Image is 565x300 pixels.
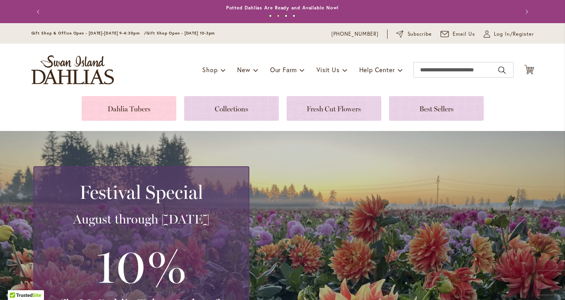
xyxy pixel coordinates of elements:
[44,235,239,296] h3: 10%
[359,65,395,74] span: Help Center
[237,65,250,74] span: New
[31,4,47,20] button: Previous
[226,5,339,11] a: Potted Dahlias Are Ready and Available Now!
[453,30,475,38] span: Email Us
[31,55,114,84] a: store logo
[44,181,239,203] h2: Festival Special
[518,4,534,20] button: Next
[484,30,534,38] a: Log In/Register
[270,65,297,74] span: Our Farm
[396,30,432,38] a: Subscribe
[277,15,280,17] button: 2 of 4
[44,211,239,227] h3: August through [DATE]
[408,30,432,38] span: Subscribe
[202,65,218,74] span: Shop
[293,15,295,17] button: 4 of 4
[316,65,339,74] span: Visit Us
[146,31,215,36] span: Gift Shop Open - [DATE] 10-3pm
[269,15,272,17] button: 1 of 4
[285,15,287,17] button: 3 of 4
[441,30,475,38] a: Email Us
[331,30,379,38] a: [PHONE_NUMBER]
[494,30,534,38] span: Log In/Register
[31,31,147,36] span: Gift Shop & Office Open - [DATE]-[DATE] 9-4:30pm /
